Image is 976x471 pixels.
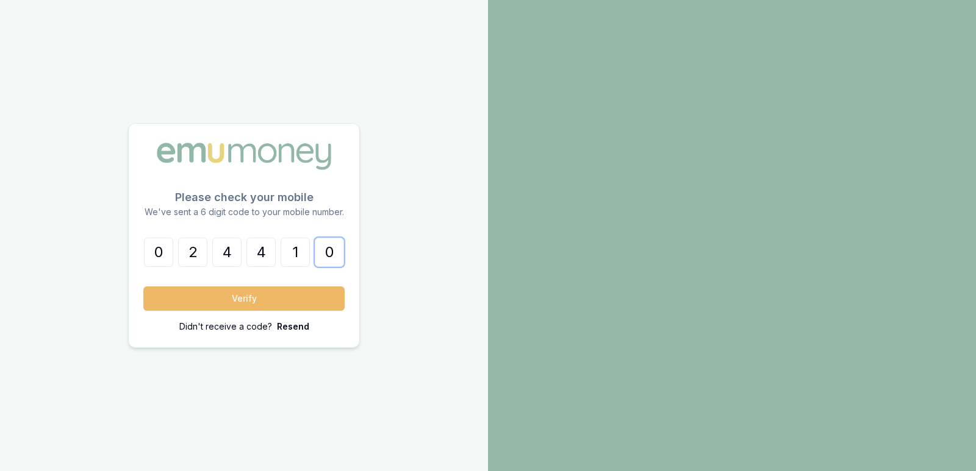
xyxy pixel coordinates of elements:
p: Please check your mobile [143,189,345,206]
button: Verify [143,286,345,311]
p: Didn't receive a code? [179,320,272,333]
p: Resend [277,320,309,333]
img: Emu Money [152,138,335,174]
p: We've sent a 6 digit code to your mobile number. [143,206,345,218]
